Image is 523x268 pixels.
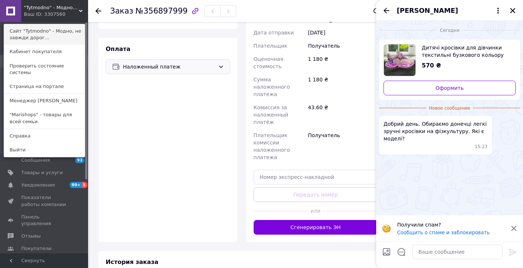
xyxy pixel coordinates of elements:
span: Покупатели [21,245,51,252]
a: Сайт "Tytmodno" - Модно, не завжди дорог... [4,24,85,45]
div: 43.60 ₴ [306,101,379,129]
button: Сообщить о спаме и заблокировать [397,230,490,235]
span: Дата отправки [254,30,294,36]
span: или [309,207,322,214]
span: 99+ [70,182,82,188]
span: Сегодня [437,27,462,34]
a: Посмотреть товар [384,44,516,76]
div: Ваш ID: 3307560 [24,11,55,18]
a: Справка [4,129,85,143]
a: Выйти [4,143,85,157]
span: История заказа [106,258,159,265]
button: [PERSON_NAME] [397,6,502,15]
button: Закрыть [508,6,517,15]
span: Сумма наложенного платежа [254,77,290,97]
span: №356897999 [135,7,188,15]
div: Статус заказа [373,7,422,15]
a: Оформить [384,81,516,95]
button: Назад [382,6,391,15]
span: Комиссия за наложенный платёж [254,104,288,125]
input: Номер экспресс-накладной [254,170,378,184]
button: Открыть шаблоны ответов [397,247,406,257]
span: [PERSON_NAME] [397,6,458,15]
div: 1 180 ₴ [306,73,379,101]
p: Получили спам? [397,221,506,228]
span: Плательщик комиссии наложенного платежа [254,132,290,160]
span: Показатели работы компании [21,194,68,208]
span: 5 [82,182,88,188]
span: Оплата [106,45,130,52]
div: 1 180 ₴ [306,52,379,73]
a: Менеджер [PERSON_NAME] [4,94,85,108]
span: Плательщик [254,43,288,49]
span: 15:23 12.08.2025 [475,144,488,150]
span: Товары и услуги [21,169,63,176]
img: 3077994908_w640_h640_detskie-krossovki-dlya.jpg [384,44,415,76]
span: Оценочная стоимость [254,56,283,69]
div: Получатель [306,39,379,52]
div: [DATE] [306,26,379,39]
div: 12.08.2025 [379,26,520,34]
span: Дитячі кросівки для дівчинки текстильні бузкового кольору на об'ємній підошві [422,44,510,59]
span: Сообщения [21,157,50,164]
a: Проверить состояние системы [4,59,85,80]
span: Отзывы [21,233,41,239]
span: Наложенный платеж [123,63,215,71]
span: Заказ [110,7,133,15]
div: Получатель [306,129,379,164]
span: Уведомления [21,182,55,188]
span: 93 [75,157,84,163]
span: "Tytmodno" - Модно, не завжди дорого! [24,4,79,11]
span: Панель управления [21,214,68,227]
img: :face_with_monocle: [382,224,391,233]
span: Добрий день. Обираємо донечці легкі зручні кросівки на фізкультуру. Які є моделі? [384,120,487,142]
a: "Marishops" - товары для всей семьи. [4,108,85,128]
button: Сгенерировать ЭН [254,220,378,235]
a: Страница на портале [4,80,85,93]
span: Новое сообщение [426,105,473,111]
div: Вернуться назад [95,7,101,15]
a: Кабинет покупателя [4,45,85,59]
span: 570 ₴ [422,62,441,69]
